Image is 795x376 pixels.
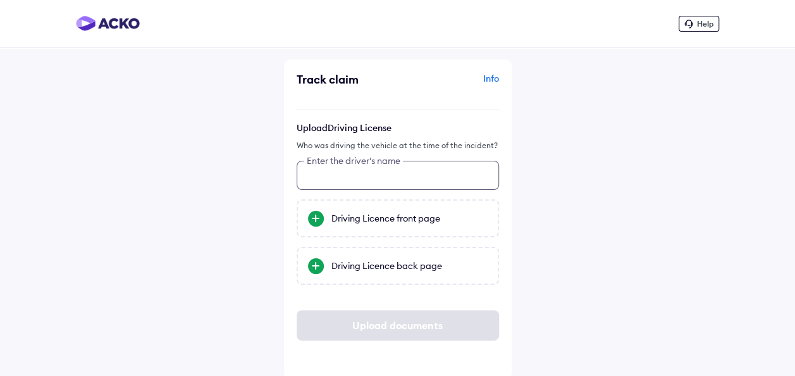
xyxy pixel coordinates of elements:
[401,72,499,96] div: Info
[297,122,499,134] p: Upload Driving License
[297,72,395,87] div: Track claim
[297,140,499,151] div: Who was driving the vehicle at the time of the incident?
[76,16,140,31] img: horizontal-gradient.png
[331,212,488,225] div: Driving Licence front page
[331,260,488,272] div: Driving Licence back page
[697,19,713,28] span: Help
